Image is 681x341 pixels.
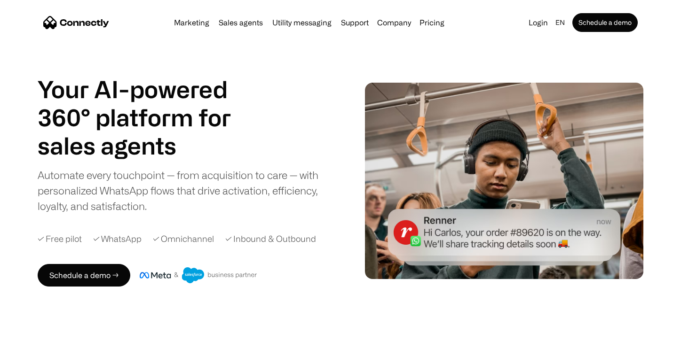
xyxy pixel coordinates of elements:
div: Company [377,16,411,29]
a: Support [337,19,372,26]
div: en [555,16,565,29]
a: home [43,15,109,30]
a: Schedule a demo [572,13,638,32]
h1: Your AI-powered 360° platform for [38,75,254,132]
ul: Language list [19,325,56,338]
div: ✓ WhatsApp [93,232,142,245]
aside: Language selected: English [9,324,56,338]
div: ✓ Inbound & Outbound [225,232,316,245]
div: en [552,16,570,29]
div: 1 of 4 [38,132,254,160]
a: Pricing [416,19,448,26]
a: Utility messaging [269,19,335,26]
a: Schedule a demo → [38,264,130,287]
a: Sales agents [215,19,267,26]
h1: sales agents [38,132,254,160]
div: carousel [38,132,254,160]
div: ✓ Free pilot [38,232,82,245]
div: Company [374,16,414,29]
a: Login [525,16,552,29]
div: ✓ Omnichannel [153,232,214,245]
img: Meta and Salesforce business partner badge. [140,267,257,283]
a: Marketing [170,19,213,26]
div: Automate every touchpoint — from acquisition to care — with personalized WhatsApp flows that driv... [38,167,334,214]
